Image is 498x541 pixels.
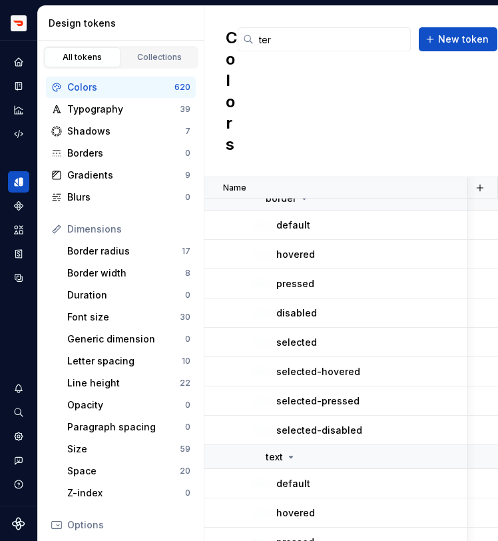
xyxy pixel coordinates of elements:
[185,400,190,410] div: 0
[67,125,185,138] div: Shadows
[226,27,238,155] h2: Colors
[46,187,196,208] a: Blurs0
[46,143,196,164] a: Borders0
[67,420,185,434] div: Paragraph spacing
[62,482,196,504] a: Z-index0
[67,103,180,116] div: Typography
[62,263,196,284] a: Border width8
[46,121,196,142] a: Shadows7
[8,426,29,447] a: Settings
[254,27,411,51] input: Search in tokens...
[67,332,185,346] div: Generic dimension
[276,248,315,261] p: hovered
[67,398,185,412] div: Opacity
[67,464,180,478] div: Space
[126,52,193,63] div: Collections
[185,126,190,137] div: 7
[67,267,185,280] div: Border width
[174,82,190,93] div: 620
[276,477,310,490] p: default
[67,486,185,500] div: Z-index
[8,267,29,288] a: Data sources
[185,290,190,300] div: 0
[62,350,196,372] a: Letter spacing10
[438,33,489,46] span: New token
[180,312,190,322] div: 30
[8,123,29,145] a: Code automation
[276,506,315,520] p: hovered
[67,223,190,236] div: Dimensions
[62,372,196,394] a: Line height22
[67,310,180,324] div: Font size
[46,77,196,98] a: Colors620
[8,378,29,399] button: Notifications
[62,416,196,438] a: Paragraph spacing0
[62,328,196,350] a: Generic dimension0
[49,17,198,30] div: Design tokens
[8,243,29,265] a: Storybook stories
[185,170,190,181] div: 9
[67,169,185,182] div: Gradients
[46,99,196,120] a: Typography39
[8,75,29,97] a: Documentation
[180,378,190,388] div: 22
[223,183,246,193] p: Name
[62,460,196,482] a: Space20
[67,518,190,532] div: Options
[8,219,29,241] a: Assets
[8,195,29,217] a: Components
[62,306,196,328] a: Font size30
[185,422,190,432] div: 0
[62,394,196,416] a: Opacity0
[185,268,190,278] div: 8
[419,27,497,51] button: New token
[185,192,190,203] div: 0
[8,402,29,423] button: Search ⌘K
[67,147,185,160] div: Borders
[276,336,317,349] p: selected
[62,241,196,262] a: Border radius17
[67,376,180,390] div: Line height
[276,219,310,232] p: default
[12,517,25,530] svg: Supernova Logo
[182,356,190,366] div: 10
[276,365,360,378] p: selected-hovered
[185,148,190,159] div: 0
[67,81,174,94] div: Colors
[182,246,190,257] div: 17
[67,245,182,258] div: Border radius
[11,15,27,31] img: bd52d190-91a7-4889-9e90-eccda45865b1.png
[276,394,360,408] p: selected-pressed
[49,52,116,63] div: All tokens
[276,424,362,437] p: selected-disabled
[276,277,314,290] p: pressed
[8,171,29,193] a: Design tokens
[180,104,190,115] div: 39
[67,191,185,204] div: Blurs
[67,442,180,456] div: Size
[180,466,190,476] div: 20
[8,99,29,121] a: Analytics
[8,450,29,471] button: Contact support
[67,288,185,302] div: Duration
[8,51,29,73] a: Home
[180,444,190,454] div: 59
[266,450,283,464] p: text
[185,488,190,498] div: 0
[46,165,196,186] a: Gradients9
[62,438,196,460] a: Size59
